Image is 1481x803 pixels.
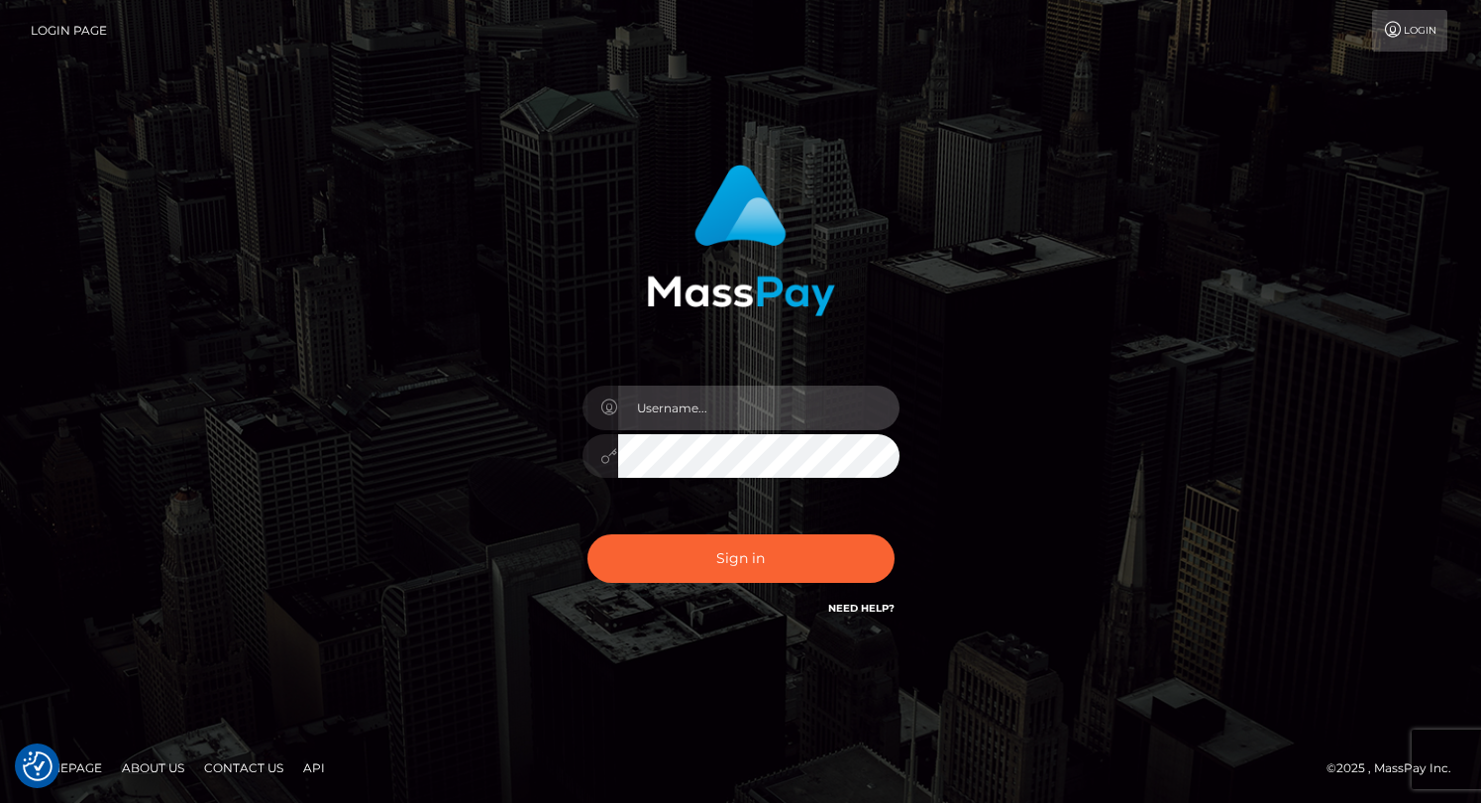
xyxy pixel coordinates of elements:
[587,534,895,583] button: Sign in
[647,165,835,316] img: MassPay Login
[114,752,192,783] a: About Us
[295,752,333,783] a: API
[23,751,53,781] button: Consent Preferences
[1372,10,1447,52] a: Login
[196,752,291,783] a: Contact Us
[23,751,53,781] img: Revisit consent button
[828,602,895,615] a: Need Help?
[22,752,110,783] a: Homepage
[618,386,899,430] input: Username...
[31,10,107,52] a: Login Page
[1326,757,1466,779] div: © 2025 , MassPay Inc.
